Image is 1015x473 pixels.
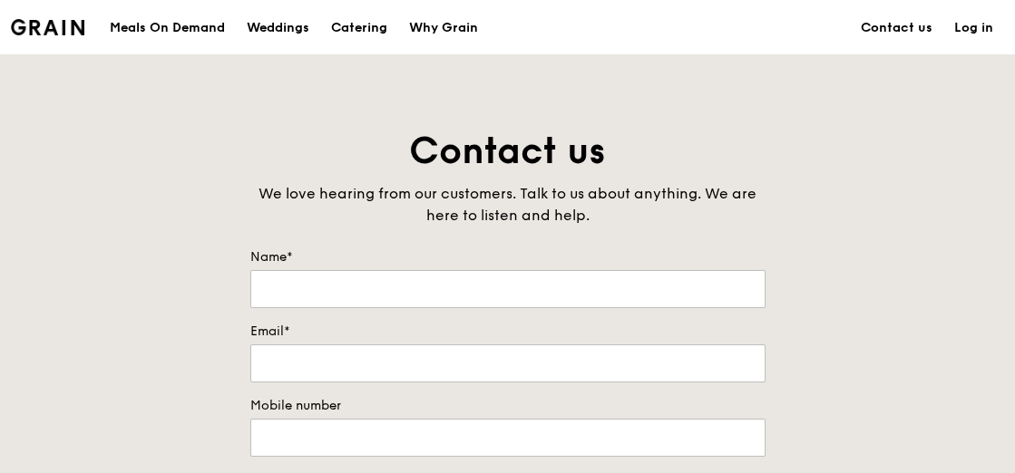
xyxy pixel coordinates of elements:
[320,1,398,55] a: Catering
[11,19,84,35] img: Grain
[409,1,478,55] div: Why Grain
[943,1,1004,55] a: Log in
[250,183,766,227] div: We love hearing from our customers. Talk to us about anything. We are here to listen and help.
[247,1,309,55] div: Weddings
[850,1,943,55] a: Contact us
[331,1,387,55] div: Catering
[110,1,225,55] div: Meals On Demand
[250,127,766,176] h1: Contact us
[236,1,320,55] a: Weddings
[250,248,766,266] label: Name*
[250,397,766,415] label: Mobile number
[250,323,766,341] label: Email*
[398,1,489,55] a: Why Grain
